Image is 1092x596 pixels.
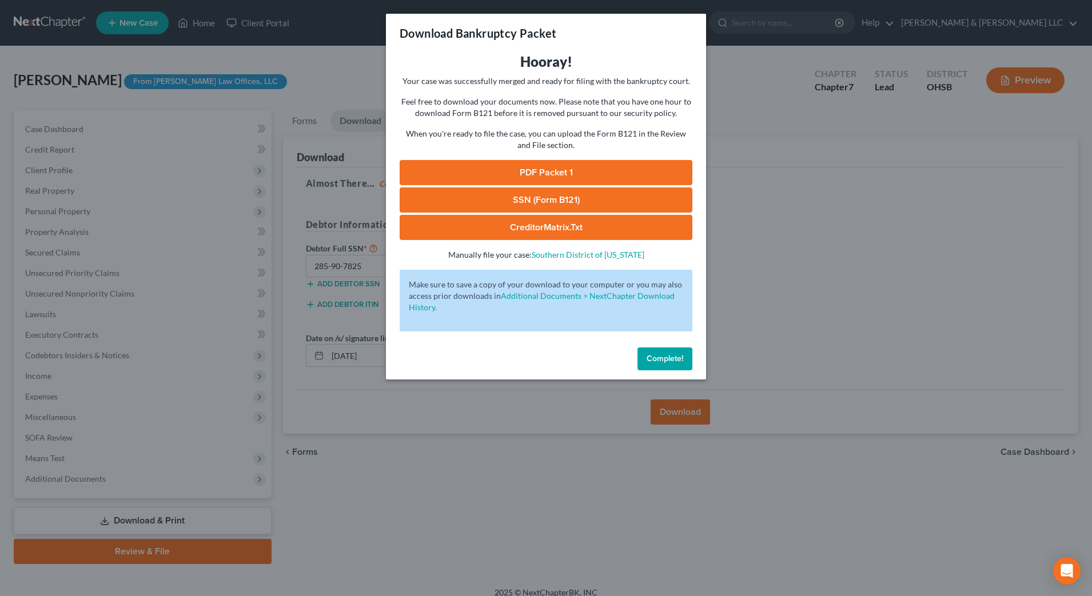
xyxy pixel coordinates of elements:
a: SSN (Form B121) [400,187,692,213]
p: Feel free to download your documents now. Please note that you have one hour to download Form B12... [400,96,692,119]
div: Open Intercom Messenger [1053,557,1081,585]
h3: Download Bankruptcy Packet [400,25,556,41]
a: CreditorMatrix.txt [400,215,692,240]
a: PDF Packet 1 [400,160,692,185]
a: Additional Documents > NextChapter Download History. [409,291,675,312]
p: When you're ready to file the case, you can upload the Form B121 in the Review and File section. [400,128,692,151]
button: Complete! [637,347,692,370]
p: Manually file your case: [400,249,692,261]
a: Southern District of [US_STATE] [532,250,644,259]
p: Make sure to save a copy of your download to your computer or you may also access prior downloads in [409,279,683,313]
p: Your case was successfully merged and ready for filing with the bankruptcy court. [400,75,692,87]
h3: Hooray! [400,53,692,71]
span: Complete! [647,354,683,363]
